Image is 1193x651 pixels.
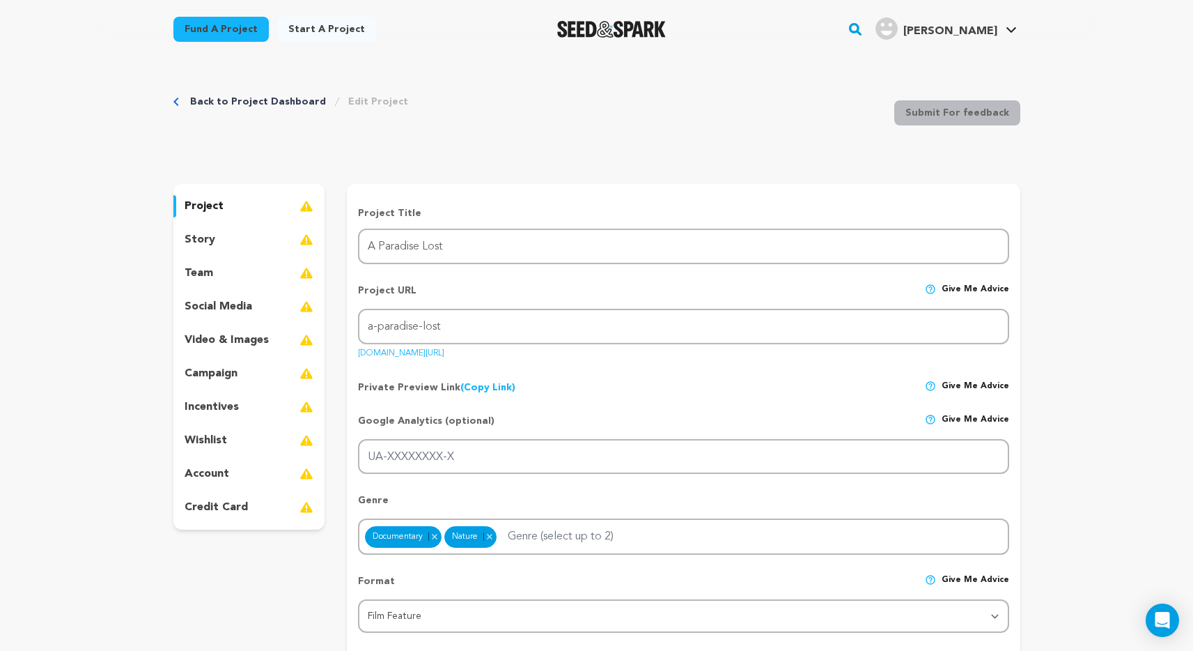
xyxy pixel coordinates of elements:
img: warning-full.svg [299,231,313,248]
p: video & images [185,332,269,349]
button: incentives [173,396,325,418]
img: warning-full.svg [299,298,313,315]
img: warning-full.svg [299,399,313,415]
button: social media [173,296,325,318]
input: Project URL [358,309,1008,344]
img: help-circle.svg [925,574,936,585]
p: Google Analytics (optional) [358,414,494,439]
img: user.png [875,17,898,40]
button: team [173,262,325,284]
div: Breadcrumb [173,95,408,109]
img: Seed&Spark Logo Dark Mode [557,21,666,38]
button: credit card [173,496,325,519]
p: team [185,265,213,282]
button: story [173,229,325,251]
img: warning-full.svg [299,365,313,382]
p: Genre [358,493,1008,519]
p: wishlist [185,432,227,449]
input: Genre (select up to 2) [499,523,644,545]
span: Give me advice [942,284,1009,309]
img: warning-full.svg [299,466,313,482]
a: Sumiye L.'s Profile [873,15,1020,40]
a: Edit Project [348,95,408,109]
a: (Copy Link) [460,383,515,392]
button: Remove item: 11268 [483,533,495,541]
span: Give me advice [942,381,1009,395]
p: Private Preview Link [358,381,515,395]
p: Format [358,574,395,599]
a: Start a project [277,17,376,42]
span: Give me advice [942,414,1009,439]
a: [DOMAIN_NAME][URL] [358,344,444,358]
div: Open Intercom Messenger [1146,604,1179,637]
button: Submit For feedback [894,100,1020,125]
p: Project URL [358,284,416,309]
img: warning-full.svg [299,198,313,215]
p: credit card [185,499,248,516]
img: help-circle.svg [925,284,936,295]
span: Sumiye L.'s Profile [873,15,1020,44]
div: Sumiye L.'s Profile [875,17,997,40]
div: Documentary [365,526,442,549]
button: wishlist [173,429,325,452]
a: Seed&Spark Homepage [557,21,666,38]
p: project [185,198,224,215]
a: Back to Project Dashboard [190,95,326,109]
input: Project Name [358,229,1008,264]
input: UA-XXXXXXXX-X [358,439,1008,475]
p: campaign [185,365,237,382]
img: help-circle.svg [925,381,936,392]
button: campaign [173,362,325,385]
span: Give me advice [942,574,1009,599]
button: video & images [173,329,325,351]
img: warning-full.svg [299,265,313,282]
img: warning-full.svg [299,432,313,449]
img: help-circle.svg [925,414,936,425]
button: project [173,195,325,217]
div: Nature [444,526,497,549]
p: Project Title [358,206,1008,220]
p: account [185,466,229,482]
p: story [185,231,215,248]
p: social media [185,298,252,315]
a: Fund a project [173,17,269,42]
button: account [173,463,325,485]
img: warning-full.svg [299,332,313,349]
span: [PERSON_NAME] [903,26,997,37]
p: incentives [185,399,239,415]
button: Remove item: 7 [428,533,440,541]
img: warning-full.svg [299,499,313,516]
